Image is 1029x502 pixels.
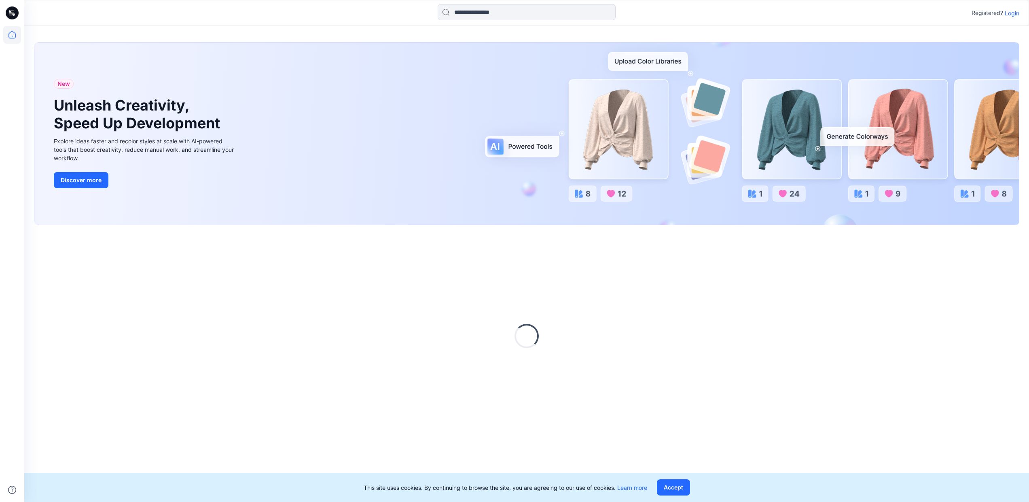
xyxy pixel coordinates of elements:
[364,483,647,492] p: This site uses cookies. By continuing to browse the site, you are agreeing to our use of cookies.
[54,172,236,188] a: Discover more
[54,137,236,162] div: Explore ideas faster and recolor styles at scale with AI-powered tools that boost creativity, red...
[1005,9,1019,17] p: Login
[617,484,647,491] a: Learn more
[54,172,108,188] button: Discover more
[57,79,70,89] span: New
[657,479,690,496] button: Accept
[972,8,1003,18] p: Registered?
[54,97,224,132] h1: Unleash Creativity, Speed Up Development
